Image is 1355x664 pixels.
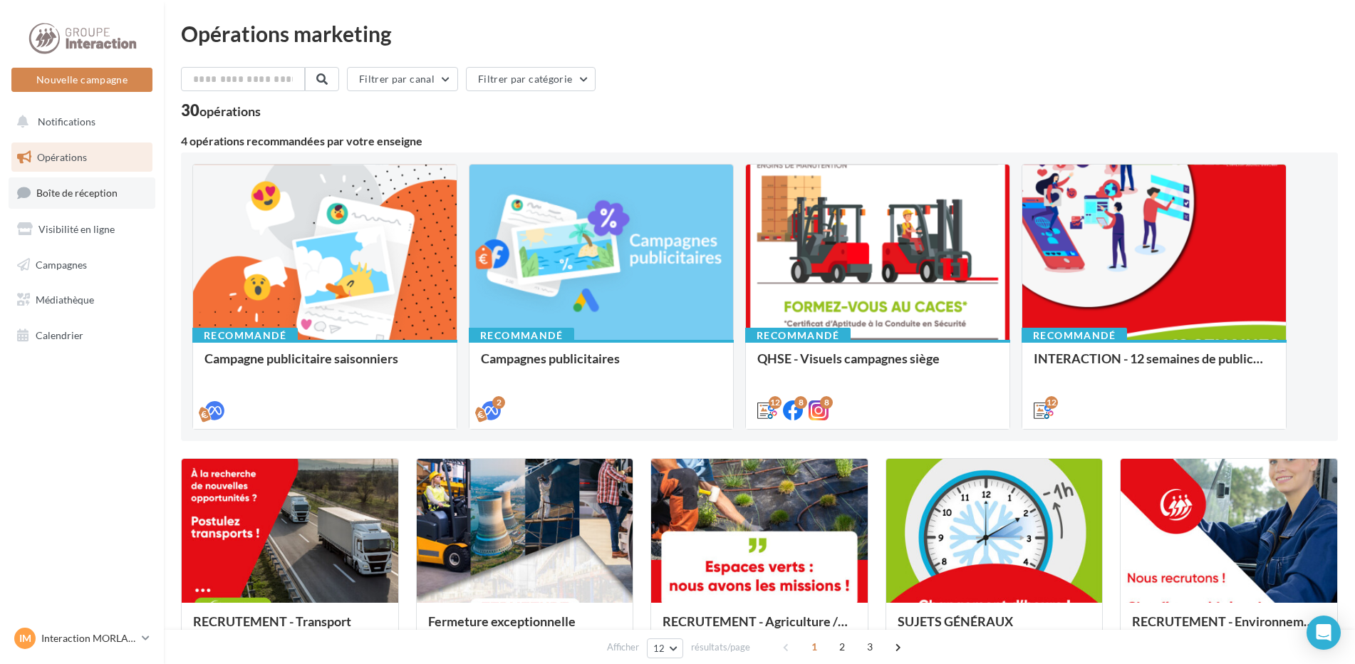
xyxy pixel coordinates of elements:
a: IM Interaction MORLAIX [11,625,152,652]
div: RECRUTEMENT - Transport [193,614,387,643]
span: 3 [858,636,881,658]
div: 12 [1045,396,1058,409]
span: Campagnes [36,258,87,270]
span: 1 [803,636,826,658]
a: Opérations [9,142,155,172]
div: QHSE - Visuels campagnes siège [757,351,998,380]
button: Nouvelle campagne [11,68,152,92]
div: Opérations marketing [181,23,1338,44]
div: opérations [199,105,261,118]
p: Interaction MORLAIX [41,631,136,645]
div: 8 [820,396,833,409]
span: Boîte de réception [36,187,118,199]
div: SUJETS GÉNÉRAUX [898,614,1091,643]
div: RECRUTEMENT - Agriculture / Espaces verts [663,614,856,643]
div: Campagne publicitaire saisonniers [204,351,445,380]
div: Recommandé [469,328,574,343]
div: Recommandé [1022,328,1127,343]
a: Boîte de réception [9,177,155,208]
span: Visibilité en ligne [38,223,115,235]
a: Visibilité en ligne [9,214,155,244]
span: Calendrier [36,329,83,341]
div: Recommandé [192,328,298,343]
div: Campagnes publicitaires [481,351,722,380]
span: résultats/page [691,640,750,654]
div: Fermeture exceptionnelle [428,614,622,643]
div: 8 [794,396,807,409]
div: 12 [769,396,782,409]
div: Open Intercom Messenger [1307,616,1341,650]
div: 4 opérations recommandées par votre enseigne [181,135,1338,147]
button: Filtrer par catégorie [466,67,596,91]
button: Notifications [9,107,150,137]
button: 12 [647,638,683,658]
span: IM [19,631,31,645]
a: Campagnes [9,250,155,280]
span: 2 [831,636,853,658]
span: Opérations [37,151,87,163]
span: 12 [653,643,665,654]
div: Recommandé [745,328,851,343]
div: 30 [181,103,261,118]
a: Calendrier [9,321,155,351]
span: Afficher [607,640,639,654]
span: Notifications [38,115,95,128]
div: 2 [492,396,505,409]
span: Médiathèque [36,294,94,306]
div: RECRUTEMENT - Environnement [1132,614,1326,643]
button: Filtrer par canal [347,67,458,91]
a: Médiathèque [9,285,155,315]
div: INTERACTION - 12 semaines de publication [1034,351,1274,380]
